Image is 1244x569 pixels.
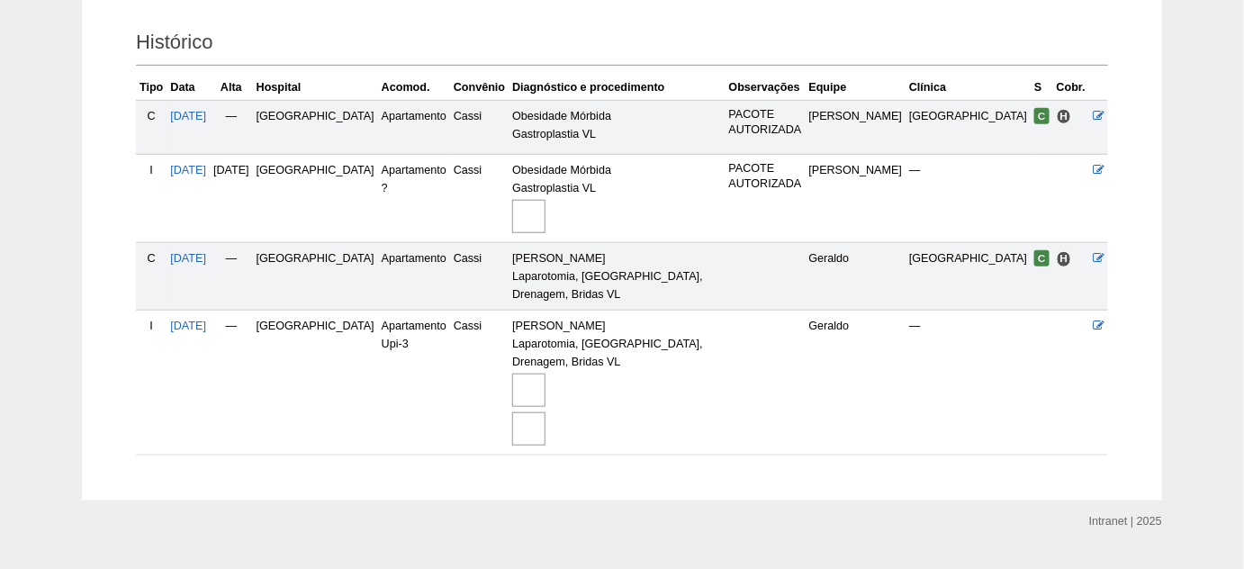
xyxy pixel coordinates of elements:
td: Apartamento [378,243,450,311]
a: [DATE] [170,252,206,265]
td: — [210,100,253,154]
td: [GEOGRAPHIC_DATA] [253,311,378,456]
h2: Histórico [136,24,1108,66]
th: Convênio [450,75,509,101]
th: S [1031,75,1053,101]
th: Equipe [806,75,906,101]
td: [PERSON_NAME] [806,155,906,243]
td: [GEOGRAPHIC_DATA] [906,243,1031,311]
div: I [140,161,163,179]
span: Hospital [1057,109,1072,124]
span: [DATE] [213,164,249,176]
td: Apartamento Upi-3 [378,311,450,456]
th: Data [167,75,210,101]
p: PACOTE AUTORIZADA [729,107,802,138]
th: Acomod. [378,75,450,101]
span: Confirmada [1034,250,1050,266]
td: — [906,155,1031,243]
td: Obesidade Mórbida Gastroplastia VL [509,100,725,154]
td: [PERSON_NAME] Laparotomia, [GEOGRAPHIC_DATA], Drenagem, Bridas VL [509,243,725,311]
th: Alta [210,75,253,101]
td: — [906,311,1031,456]
th: Clínica [906,75,1031,101]
td: [GEOGRAPHIC_DATA] [253,155,378,243]
td: Cassi [450,100,509,154]
th: Cobr. [1053,75,1089,101]
td: Geraldo [806,311,906,456]
a: [DATE] [170,320,206,332]
div: I [140,317,163,335]
td: [PERSON_NAME] [806,100,906,154]
td: Apartamento ? [378,155,450,243]
th: Diagnóstico e procedimento [509,75,725,101]
span: Confirmada [1034,108,1050,124]
div: Intranet | 2025 [1089,512,1162,530]
td: Geraldo [806,243,906,311]
a: [DATE] [170,110,206,122]
td: [PERSON_NAME] Laparotomia, [GEOGRAPHIC_DATA], Drenagem, Bridas VL [509,311,725,456]
td: [GEOGRAPHIC_DATA] [253,100,378,154]
a: [DATE] [170,164,206,176]
td: Apartamento [378,100,450,154]
th: Tipo [136,75,167,101]
td: Cassi [450,243,509,311]
div: C [140,107,163,125]
td: Cassi [450,311,509,456]
td: [GEOGRAPHIC_DATA] [253,243,378,311]
p: PACOTE AUTORIZADA [729,161,802,192]
span: Hospital [1057,251,1072,266]
td: — [210,243,253,311]
td: Cassi [450,155,509,243]
td: Obesidade Mórbida Gastroplastia VL [509,155,725,243]
td: — [210,311,253,456]
div: C [140,249,163,267]
th: Hospital [253,75,378,101]
td: [GEOGRAPHIC_DATA] [906,100,1031,154]
th: Observações [726,75,806,101]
